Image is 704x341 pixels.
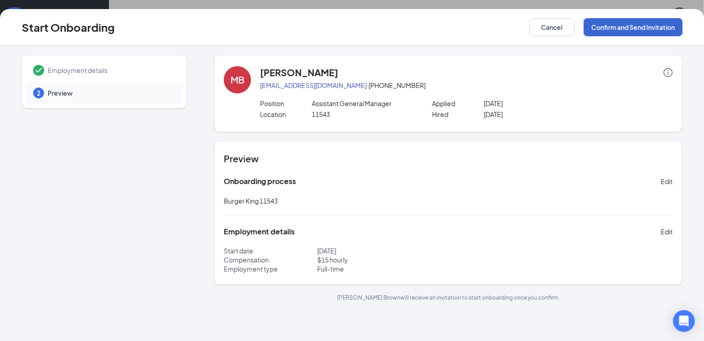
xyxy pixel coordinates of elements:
h5: Employment details [224,227,295,237]
p: [PERSON_NAME] Brown will receive an invitation to start onboarding once you confirm. [214,294,682,302]
p: [DATE] [484,99,587,108]
p: Employment type [224,264,317,273]
button: Edit [661,224,673,239]
span: Edit [661,227,673,236]
p: [DATE] [484,110,587,119]
p: Full-time [317,264,448,273]
button: Edit [661,174,673,189]
button: Confirm and Send Invitation [584,18,683,36]
p: Applied [432,99,484,108]
p: Compensation [224,255,317,264]
span: Burger King 11543 [224,197,278,205]
a: [EMAIL_ADDRESS][DOMAIN_NAME] [260,81,367,89]
h4: [PERSON_NAME] [260,66,338,79]
div: MB [231,73,245,86]
p: 11543 [312,110,415,119]
p: Start date [224,246,317,255]
button: Cancel [529,18,575,36]
h4: Preview [224,152,673,165]
span: Employment details [48,66,174,75]
p: Hired [432,110,484,119]
p: Position [260,99,312,108]
span: info-circle [664,68,673,77]
span: 2 [37,88,40,97]
span: Preview [48,88,174,97]
p: Location [260,110,312,119]
div: Open Intercom Messenger [673,310,695,332]
h5: Onboarding process [224,176,296,186]
p: $ 15 hourly [317,255,448,264]
h3: Start Onboarding [22,19,115,35]
p: · [PHONE_NUMBER] [260,81,673,90]
svg: Checkmark [33,65,44,76]
p: Assistant General Manager [312,99,415,108]
span: Edit [661,177,673,186]
p: [DATE] [317,246,448,255]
